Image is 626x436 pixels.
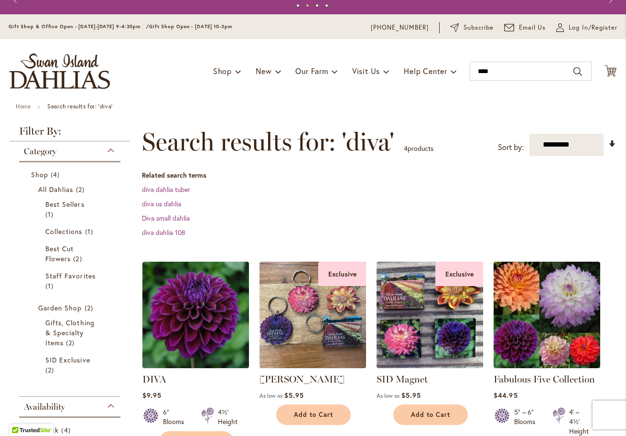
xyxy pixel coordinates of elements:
a: DIVA [142,373,166,385]
a: diva dahlia 108 [142,228,185,237]
iframe: Launch Accessibility Center [7,402,34,429]
span: 1 [85,226,96,236]
div: 4½' Height [218,407,237,426]
div: 4' – 4½' Height [569,407,589,436]
a: [PERSON_NAME] [259,373,345,385]
span: Gift Shop & Office Open - [DATE]-[DATE] 9-4:30pm / [9,23,149,30]
span: Add to Cart [411,411,450,419]
dt: Related search terms [142,170,616,180]
a: Subscribe [450,23,494,32]
a: In Stock 4 [31,425,111,435]
a: [PHONE_NUMBER] [371,23,429,32]
span: 4 [61,425,73,435]
span: As low as [377,392,399,399]
span: Email Us [519,23,546,32]
span: Best Cut Flowers [45,244,74,263]
span: 1 [45,281,56,291]
a: Shop [31,170,111,180]
span: Staff Favorites [45,271,96,280]
a: diva dahlia tuber [142,185,190,194]
a: store logo [10,53,110,89]
button: 1 of 4 [296,4,300,7]
span: Gift Shop Open - [DATE] 10-3pm [149,23,232,30]
div: Exclusive [318,262,366,286]
span: SID Exclusive [45,355,90,364]
span: Visit Us [352,66,380,76]
button: 2 of 4 [306,4,309,7]
span: 2 [45,365,56,375]
span: $9.95 [142,391,162,400]
span: New [256,66,271,76]
a: Home [16,103,31,110]
a: Fabulous Five Collection [494,373,595,385]
a: Gifts, Clothing &amp; Specialty Items [45,318,97,348]
a: SID Magnet [377,373,428,385]
span: $5.95 [401,391,421,400]
span: 2 [85,303,96,313]
strong: Search results for: 'diva' [47,103,113,110]
span: 4 [404,144,408,153]
a: Best Cut Flowers [45,244,97,264]
button: 3 of 4 [315,4,319,7]
img: 4 SID dahlia keychains [259,262,366,368]
span: As low as [259,392,282,399]
span: 2 [76,184,87,194]
span: Availability [24,402,65,412]
a: diva us dahlia [142,199,181,208]
span: 2 [73,254,84,264]
p: products [404,141,433,156]
span: Garden Shop [38,303,82,312]
span: Shop [213,66,232,76]
a: Fabulous Five Collection [494,361,600,370]
label: Sort by: [498,138,524,156]
a: SID Exclusive [45,355,97,375]
span: Shop [31,170,48,179]
span: $44.95 [494,391,518,400]
span: Gifts, Clothing & Specialty Items [45,318,95,347]
a: Collections [45,226,97,236]
span: 1 [45,209,56,219]
div: 6" Blooms [163,407,190,426]
div: 5" – 6" Blooms [514,407,541,436]
img: Fabulous Five Collection [494,262,600,368]
a: Email Us [504,23,546,32]
a: Staff Favorites [45,271,97,291]
a: Best Sellers [45,199,97,219]
span: All Dahlias [38,185,74,194]
img: SID Magnet [377,262,483,368]
button: 4 of 4 [325,4,328,7]
a: Log In/Register [556,23,617,32]
span: 2 [66,338,77,348]
span: $5.95 [284,391,304,400]
span: Best Sellers [45,200,85,209]
a: Diva small dahlia [142,213,190,223]
span: Category [24,146,56,157]
a: SID Magnet Exclusive [377,361,483,370]
span: Search results for: 'diva' [142,128,394,156]
span: Collections [45,227,83,236]
span: Our Farm [295,66,328,76]
span: Log In/Register [569,23,617,32]
a: 4 SID dahlia keychains Exclusive [259,361,366,370]
span: 4 [51,170,62,180]
a: Diva [142,361,249,370]
div: Exclusive [435,262,483,286]
img: Diva [142,262,249,368]
a: Garden Shop [38,303,104,313]
button: Add to Cart [276,404,351,425]
a: All Dahlias [38,184,104,194]
span: Help Center [404,66,447,76]
strong: Filter By: [10,126,130,141]
span: Subscribe [464,23,494,32]
span: Add to Cart [294,411,333,419]
button: Add to Cart [393,404,468,425]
